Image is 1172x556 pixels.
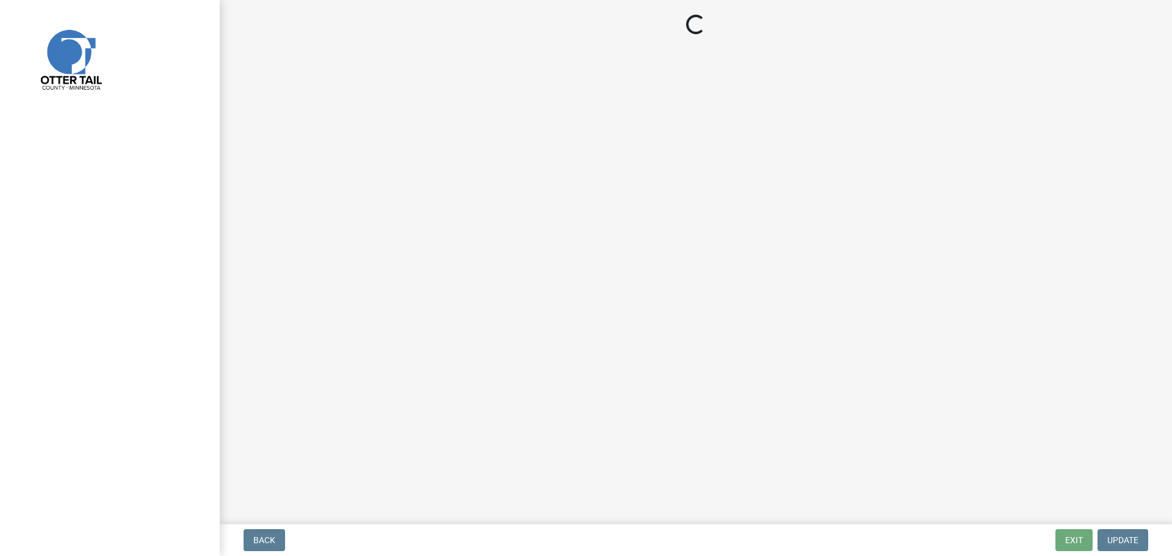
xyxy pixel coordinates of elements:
[244,529,285,551] button: Back
[1055,529,1093,551] button: Exit
[24,13,116,104] img: Otter Tail County, Minnesota
[1107,535,1138,545] span: Update
[253,535,275,545] span: Back
[1098,529,1148,551] button: Update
